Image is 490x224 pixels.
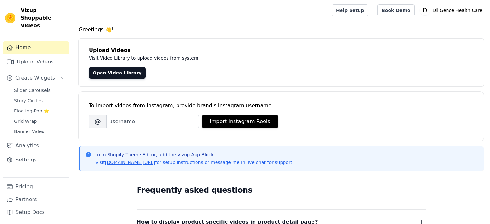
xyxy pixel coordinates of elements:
[10,86,69,95] a: Slider Carousels
[14,118,37,124] span: Grid Wrap
[89,67,146,79] a: Open Video Library
[14,97,43,104] span: Story Circles
[14,87,51,93] span: Slider Carousels
[89,102,473,110] div: To import videos from Instagram, provide brand's instagram username
[3,41,69,54] a: Home
[3,180,69,193] a: Pricing
[420,5,485,16] button: D DiliGence Health Care
[106,115,199,128] input: username
[332,4,368,16] a: Help Setup
[89,54,378,62] p: Visit Video Library to upload videos from system
[95,151,293,158] p: from Shopify Theme Editor, add the Vizup App Block
[89,115,106,128] span: @
[14,128,44,135] span: Banner Video
[3,193,69,206] a: Partners
[5,13,15,23] img: Vizup
[79,26,484,34] h4: Greetings 👋!
[21,6,67,30] span: Vizup Shoppable Videos
[137,184,426,197] h2: Frequently asked questions
[3,72,69,84] button: Create Widgets
[10,117,69,126] a: Grid Wrap
[14,108,49,114] span: Floating-Pop ⭐
[430,5,485,16] p: DiliGence Health Care
[3,206,69,219] a: Setup Docs
[3,153,69,166] a: Settings
[3,139,69,152] a: Analytics
[89,46,473,54] h4: Upload Videos
[377,4,414,16] a: Book Demo
[202,115,278,128] button: Import Instagram Reels
[10,96,69,105] a: Story Circles
[105,160,155,165] a: [DOMAIN_NAME][URL]
[10,127,69,136] a: Banner Video
[10,106,69,115] a: Floating-Pop ⭐
[15,74,55,82] span: Create Widgets
[95,159,293,166] p: Visit for setup instructions or message me in live chat for support.
[423,7,427,14] text: D
[3,55,69,68] a: Upload Videos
